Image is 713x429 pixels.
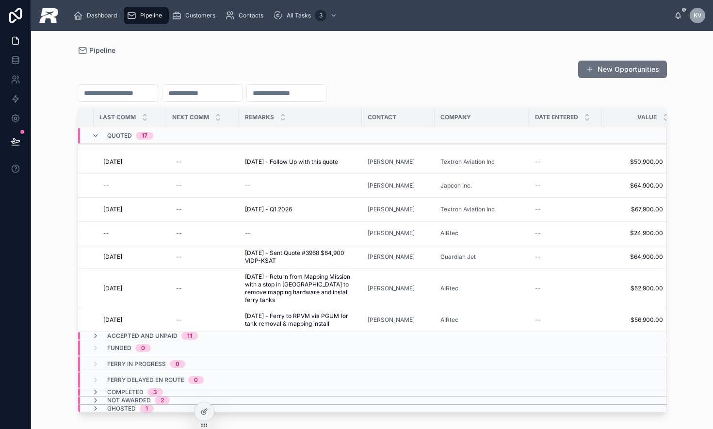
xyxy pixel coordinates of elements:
[176,229,182,237] div: --
[637,113,657,121] span: Value
[535,182,541,190] span: --
[440,229,523,237] a: AIRtec
[440,206,523,213] a: Textron Aviation Inc
[124,7,169,24] a: Pipeline
[245,206,292,213] span: [DATE] - Q1 2026
[368,206,429,213] a: [PERSON_NAME]
[140,12,162,19] span: Pipeline
[78,46,115,55] a: Pipeline
[161,397,164,404] div: 2
[99,249,161,265] a: [DATE]
[440,285,458,292] span: AIRtec
[176,182,182,190] div: --
[535,316,596,324] a: --
[440,158,495,166] a: Textron Aviation Inc
[602,253,663,261] a: $64,900.00
[187,332,192,340] div: 11
[66,5,674,26] div: scrollable content
[107,132,132,140] span: Quoted
[368,182,429,190] a: [PERSON_NAME]
[103,206,122,213] span: [DATE]
[245,249,356,265] span: [DATE] - Sent Quote #3968 $64,900 VIDP-KSAT
[245,182,356,190] a: --
[245,158,338,166] span: [DATE] - Follow Up with this quote
[368,206,415,213] span: [PERSON_NAME]
[368,229,415,237] a: [PERSON_NAME]
[694,12,702,19] span: KV
[270,7,342,24] a: All Tasks3
[440,253,523,261] a: Guardian Jet
[440,316,523,324] a: AIRtec
[535,206,596,213] a: --
[176,316,182,324] div: --
[176,206,182,213] div: --
[368,285,429,292] a: [PERSON_NAME]
[103,253,122,261] span: [DATE]
[535,158,596,166] a: --
[245,206,356,213] a: [DATE] - Q1 2026
[142,132,147,140] div: 17
[535,253,541,261] span: --
[99,225,161,241] a: --
[107,332,178,340] span: Accepted and Unpaid
[103,285,122,292] span: [DATE]
[172,154,233,170] a: --
[245,182,251,190] span: --
[368,182,415,190] a: [PERSON_NAME]
[103,182,109,190] div: --
[535,113,578,121] span: Date Entered
[440,113,471,121] span: Company
[107,405,136,413] span: Ghosted
[368,229,429,237] a: [PERSON_NAME]
[146,405,148,413] div: 1
[107,397,151,404] span: Not Awarded
[440,158,523,166] a: Textron Aviation Inc
[99,154,161,170] a: [DATE]
[535,229,596,237] a: --
[440,285,523,292] a: AIRtec
[535,182,596,190] a: --
[602,158,663,166] a: $50,900.00
[440,206,495,213] a: Textron Aviation Inc
[368,158,415,166] a: [PERSON_NAME]
[602,229,663,237] span: $24,900.00
[103,158,122,166] span: [DATE]
[87,12,117,19] span: Dashboard
[103,229,109,237] div: --
[176,285,182,292] div: --
[176,360,179,368] div: 0
[99,178,161,193] a: --
[239,12,263,19] span: Contacts
[368,285,415,292] a: [PERSON_NAME]
[535,316,541,324] span: --
[222,7,270,24] a: Contacts
[245,273,356,304] span: [DATE] - Return from Mapping Mission with a stop in [GEOGRAPHIC_DATA] to remove mapping hardware ...
[172,312,233,328] a: --
[185,12,215,19] span: Customers
[535,158,541,166] span: --
[169,7,222,24] a: Customers
[99,113,136,121] span: Last Comm
[602,206,663,213] a: $67,900.00
[245,312,356,328] a: [DATE] - Ferry to RPVM via PGUM for tank removal & mapping install
[368,113,396,121] span: Contact
[535,285,541,292] span: --
[107,344,131,352] span: Funded
[440,253,476,261] a: Guardian Jet
[315,10,326,21] div: 3
[194,376,198,384] div: 0
[440,229,458,237] span: AIRtec
[368,316,415,324] a: [PERSON_NAME]
[578,61,667,78] a: New Opportunities
[172,281,233,296] a: --
[245,229,356,237] a: --
[602,316,663,324] a: $56,900.00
